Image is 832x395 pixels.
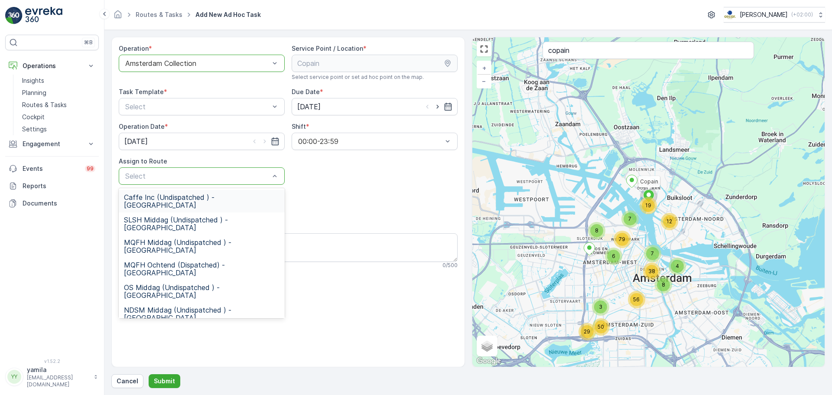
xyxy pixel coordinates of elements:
a: Open this area in Google Maps (opens a new window) [474,356,503,367]
div: 4 [669,258,686,275]
input: Copain [292,55,458,72]
p: yamila [27,366,89,374]
img: basis-logo_rgb2x.png [724,10,736,20]
a: Settings [19,123,99,135]
p: Routes & Tasks [22,101,67,109]
a: Zoom In [478,62,491,75]
p: Operations [23,62,81,70]
img: logo [5,7,23,24]
div: 56 [628,291,645,308]
label: Due Date [292,88,320,95]
span: MQFH Middag (Undispatched ) - [GEOGRAPHIC_DATA] [124,238,279,254]
p: 99 [87,165,94,172]
span: v 1.52.2 [5,359,99,364]
button: [PERSON_NAME](+02:00) [724,7,825,23]
button: Engagement [5,135,99,153]
img: logo_light-DOdMpM7g.png [25,7,62,24]
a: Documents [5,195,99,212]
input: Search address or service points [543,42,754,59]
span: 3 [599,304,602,310]
span: 4 [676,263,679,269]
span: 79 [619,236,625,242]
div: YY [7,370,21,384]
p: Cockpit [22,113,45,121]
p: Reports [23,182,95,190]
div: 79 [614,231,631,248]
a: Zoom Out [478,75,491,88]
span: 29 [584,328,590,335]
p: Events [23,164,80,173]
span: Select service point or set ad hoc point on the map. [292,74,424,81]
span: 7 [628,215,631,222]
p: Select [125,101,270,112]
button: Submit [149,374,180,388]
p: 0 / 500 [442,262,458,269]
label: Shift [292,123,306,130]
input: dd/mm/yyyy [292,98,458,115]
span: 19 [645,202,651,209]
div: 12 [661,213,678,230]
label: Service Point / Location [292,45,363,52]
a: Routes & Tasks [19,99,99,111]
span: + [482,64,486,72]
div: 38 [643,263,660,280]
span: 38 [648,268,655,274]
a: Homepage [113,13,123,20]
a: View Fullscreen [478,42,491,55]
img: Google [474,356,503,367]
a: Events99 [5,160,99,177]
button: YYyamila[EMAIL_ADDRESS][DOMAIN_NAME] [5,366,99,388]
label: Operation [119,45,149,52]
div: 19 [640,197,657,214]
label: Assign to Route [119,157,167,165]
p: ( +02:00 ) [791,11,813,18]
p: Settings [22,125,47,134]
p: Select [125,171,270,181]
p: Documents [23,199,95,208]
div: 8 [588,222,605,239]
p: Engagement [23,140,81,148]
p: Planning [22,88,46,97]
p: [EMAIL_ADDRESS][DOMAIN_NAME] [27,374,89,388]
a: Layers [478,336,497,356]
span: 8 [662,281,665,288]
p: Submit [154,377,175,385]
div: 29 [578,323,596,340]
span: 8 [595,227,598,234]
span: 50 [598,323,604,330]
label: Operation Date [119,123,165,130]
p: ⌘B [84,39,93,46]
div: 7 [644,245,661,262]
a: Insights [19,75,99,87]
a: Planning [19,87,99,99]
p: [PERSON_NAME] [740,10,788,19]
div: 3 [592,298,609,316]
span: Add New Ad Hoc Task [194,10,263,19]
span: 12 [666,218,672,225]
span: OS Middag (Undispatched ) - [GEOGRAPHIC_DATA] [124,284,279,299]
div: 50 [592,318,610,336]
span: Caffe Inc (Undispatched ) - [GEOGRAPHIC_DATA] [124,193,279,209]
input: dd/mm/yyyy [119,133,285,150]
span: SLSH Middag (Undispatched ) - [GEOGRAPHIC_DATA] [124,216,279,232]
span: NDSM Middag (Undispatched ) - [GEOGRAPHIC_DATA] [124,306,279,322]
span: − [482,77,486,85]
span: MQFH Ochtend (Dispatched) - [GEOGRAPHIC_DATA] [124,261,279,277]
p: Cancel [117,377,138,385]
button: Operations [5,57,99,75]
span: 56 [633,296,640,303]
span: 7 [651,250,654,257]
a: Routes & Tasks [136,11,182,18]
button: Cancel [111,374,143,388]
span: 6 [612,253,615,259]
div: 6 [605,248,622,265]
a: Reports [5,177,99,195]
div: 7 [621,210,639,228]
label: Task Template [119,88,164,95]
a: Cockpit [19,111,99,123]
p: Insights [22,76,44,85]
div: 8 [655,276,672,294]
